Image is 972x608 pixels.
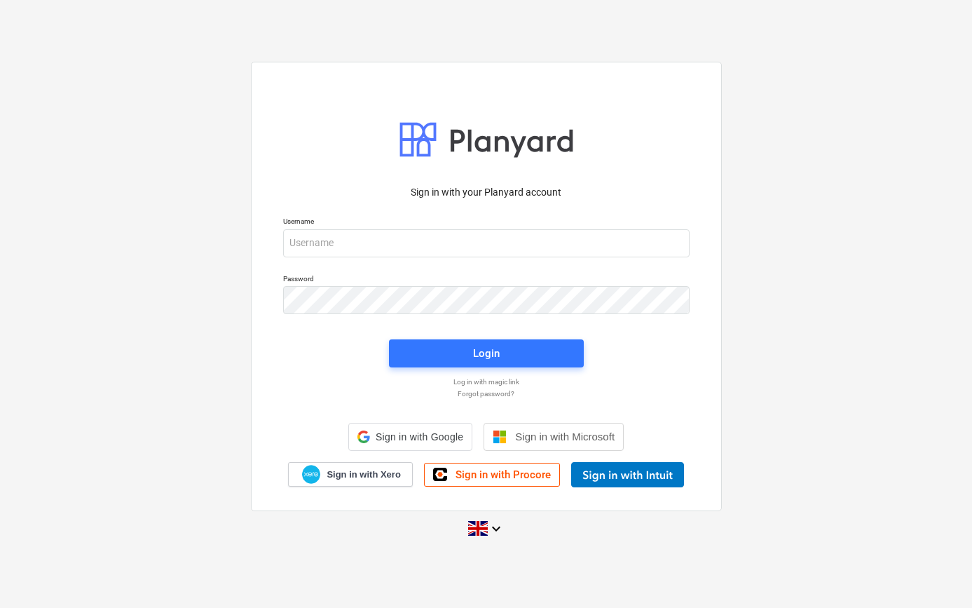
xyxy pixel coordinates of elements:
[376,431,463,443] span: Sign in with Google
[473,344,500,363] div: Login
[283,185,690,200] p: Sign in with your Planyard account
[302,465,320,484] img: Xero logo
[288,462,413,487] a: Sign in with Xero
[493,430,507,444] img: Microsoft logo
[276,377,697,386] a: Log in with magic link
[327,468,400,481] span: Sign in with Xero
[276,389,697,398] a: Forgot password?
[283,229,690,257] input: Username
[348,423,472,451] div: Sign in with Google
[389,339,584,367] button: Login
[424,463,560,487] a: Sign in with Procore
[283,217,690,229] p: Username
[515,431,615,443] span: Sign in with Microsoft
[283,274,690,286] p: Password
[456,468,551,481] span: Sign in with Procore
[488,520,505,537] i: keyboard_arrow_down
